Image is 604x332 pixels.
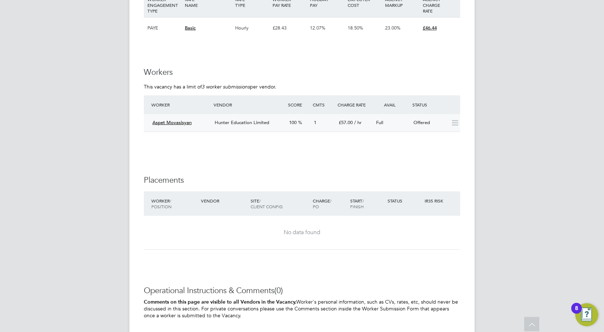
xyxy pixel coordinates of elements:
[199,194,249,207] div: Vendor
[348,194,386,213] div: Start
[575,303,598,326] button: Open Resource Center, 8 new notifications
[348,25,363,31] span: 18.50%
[575,308,578,318] div: 8
[144,299,296,305] b: Comments on this page are visible to all Vendors in the Vacancy.
[286,98,311,111] div: Score
[313,198,331,209] span: / PO
[150,98,212,111] div: Worker
[386,194,423,207] div: Status
[314,119,316,126] span: 1
[144,83,460,90] p: This vacancy has a limit of per vendor.
[233,18,271,38] div: Hourly
[385,25,401,31] span: 23.00%
[251,198,283,209] span: / Client Config
[350,198,364,209] span: / Finish
[311,194,348,213] div: Charge
[144,67,460,78] h3: Workers
[423,194,448,207] div: IR35 Risk
[289,119,297,126] span: 100
[151,198,171,209] span: / Position
[144,175,460,186] h3: Placements
[411,98,460,111] div: Status
[336,98,373,111] div: Charge Rate
[411,117,448,129] div: Offered
[373,98,411,111] div: Avail
[311,98,336,111] div: Cmts
[423,25,437,31] span: £46.44
[152,119,192,126] span: Aspet Movasisyan
[150,194,199,213] div: Worker
[310,25,325,31] span: 12.07%
[212,98,286,111] div: Vendor
[249,194,311,213] div: Site
[146,18,183,38] div: PAYE
[215,119,269,126] span: Hunter Education Limited
[144,299,460,319] p: Worker's personal information, such as CVs, rates, etc, should never be discussed in this section...
[354,119,362,126] span: / hr
[271,18,308,38] div: £28.43
[274,286,283,295] span: (0)
[144,286,460,296] h3: Operational Instructions & Comments
[339,119,353,126] span: £57.00
[376,119,383,126] span: Full
[185,25,196,31] span: Basic
[202,83,250,90] em: 3 worker submissions
[151,229,453,236] div: No data found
